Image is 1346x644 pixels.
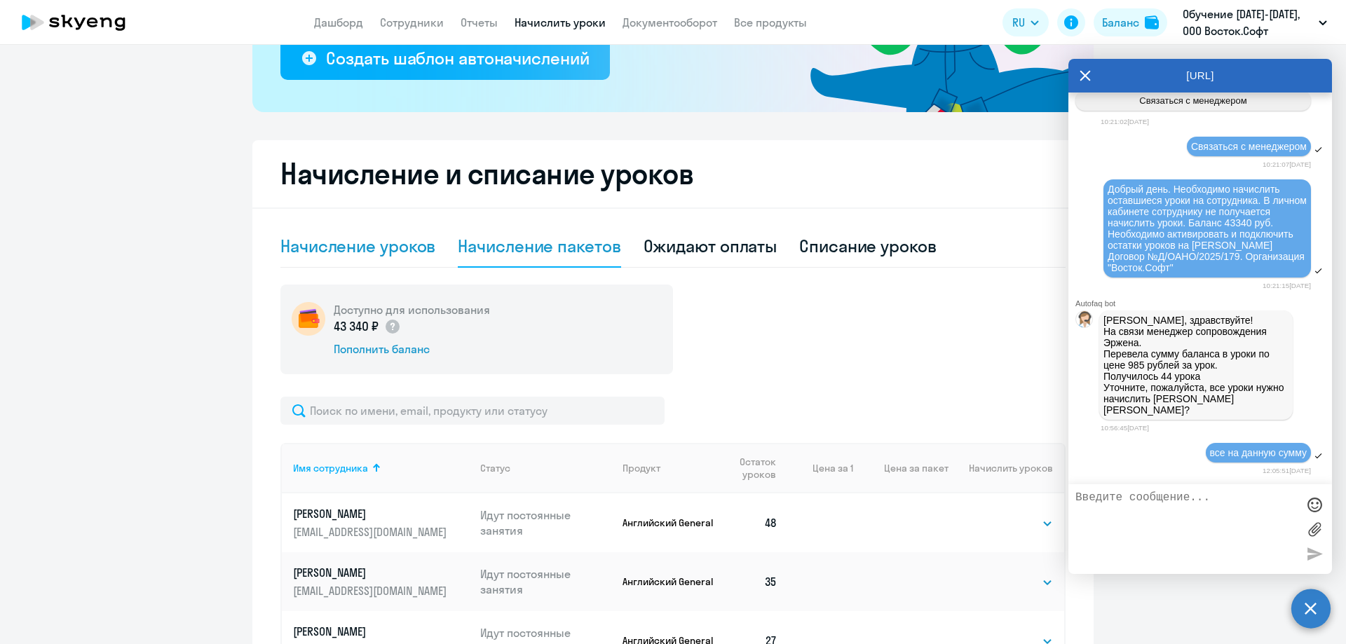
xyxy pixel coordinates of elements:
[293,583,450,598] p: [EMAIL_ADDRESS][DOMAIN_NAME]
[789,443,853,493] th: Цена за 1
[623,462,717,474] div: Продукт
[623,15,717,29] a: Документооборот
[623,462,660,474] div: Продукт
[1210,447,1307,458] span: все на данную сумму
[728,455,789,481] div: Остаток уроков
[1139,95,1246,106] span: Связаться с менеджером
[1191,141,1307,152] span: Связаться с менеджером
[949,443,1064,493] th: Начислить уроков
[1263,467,1311,474] time: 12:05:51[DATE]
[1108,184,1310,273] span: Добрый день. Необходимо начислить оставшиеся уроки на сотрудника. В личном кабинете сотруднику не...
[293,624,450,639] p: [PERSON_NAME]
[280,235,435,257] div: Начисление уроков
[1263,282,1311,289] time: 10:21:15[DATE]
[1012,14,1025,31] span: RU
[280,157,1066,191] h2: Начисление и списание уроков
[280,38,610,80] button: Создать шаблон автоначислений
[293,565,469,598] a: [PERSON_NAME][EMAIL_ADDRESS][DOMAIN_NAME]
[334,341,490,357] div: Пополнить баланс
[293,462,469,474] div: Имя сотрудника
[326,47,589,69] div: Создать шаблон автоначислений
[293,565,450,580] p: [PERSON_NAME]
[292,302,325,336] img: wallet-circle.png
[1094,8,1167,36] button: Балансbalance
[480,462,510,474] div: Статус
[458,235,620,257] div: Начисление пакетов
[623,575,717,588] p: Английский General
[644,235,777,257] div: Ожидают оплаты
[1103,315,1289,416] p: [PERSON_NAME], здравствуйте! На связи менеджер сопровождения Эржена. Перевела сумму баланса в уро...
[1183,6,1313,39] p: Обучение [DATE]-[DATE], ООО Восток.Софт
[334,302,490,317] h5: Доступно для использования
[293,506,469,540] a: [PERSON_NAME][EMAIL_ADDRESS][DOMAIN_NAME]
[480,462,612,474] div: Статус
[1075,299,1332,308] div: Autofaq bot
[293,462,368,474] div: Имя сотрудника
[334,317,401,336] p: 43 340 ₽
[717,493,789,552] td: 48
[734,15,807,29] a: Все продукты
[515,15,606,29] a: Начислить уроки
[1076,311,1094,331] img: bot avatar
[1101,118,1149,125] time: 10:21:02[DATE]
[293,506,450,521] p: [PERSON_NAME]
[1075,90,1311,111] button: Связаться с менеджером
[314,15,363,29] a: Дашборд
[717,552,789,611] td: 35
[1002,8,1049,36] button: RU
[1176,6,1334,39] button: Обучение [DATE]-[DATE], ООО Восток.Софт
[293,524,450,540] p: [EMAIL_ADDRESS][DOMAIN_NAME]
[799,235,937,257] div: Списание уроков
[280,397,665,425] input: Поиск по имени, email, продукту или статусу
[1145,15,1159,29] img: balance
[461,15,498,29] a: Отчеты
[1304,519,1325,540] label: Лимит 10 файлов
[1263,160,1311,168] time: 10:21:07[DATE]
[728,455,776,481] span: Остаток уроков
[1101,424,1149,432] time: 10:56:45[DATE]
[853,443,949,493] th: Цена за пакет
[480,566,612,597] p: Идут постоянные занятия
[1102,14,1139,31] div: Баланс
[380,15,444,29] a: Сотрудники
[480,507,612,538] p: Идут постоянные занятия
[623,516,717,529] p: Английский General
